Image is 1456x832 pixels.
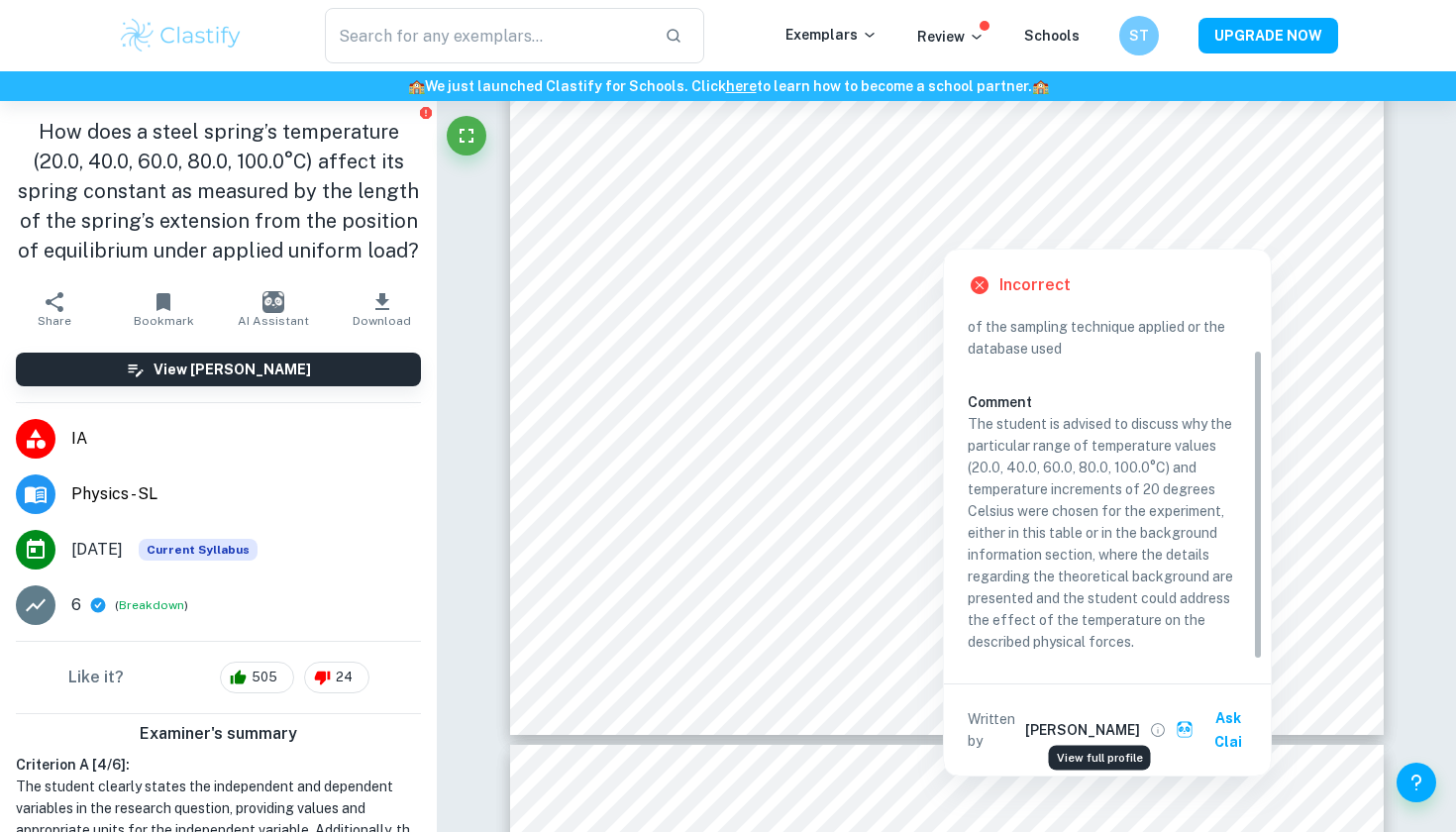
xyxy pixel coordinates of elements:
h1: How does a steel spring’s temperature (20.0, 40.0, 60.0, 80.0, 100.0°C) affect its spring constan... [16,117,421,265]
button: Help and Feedback [1397,763,1436,802]
div: 24 [304,662,369,693]
span: 505 [241,668,288,687]
a: here [726,78,757,94]
h6: Examiner's summary [8,722,429,746]
p: Exemplars [785,24,878,46]
span: Share [38,314,71,328]
img: Clastify logo [118,16,244,55]
span: [DATE] [71,538,123,562]
h6: Like it? [68,666,124,689]
h6: [PERSON_NAME] [1025,719,1140,741]
span: ( ) [115,596,188,615]
h6: Comment [968,391,1247,413]
span: Physics - SL [71,482,421,506]
p: Review [917,26,985,48]
button: Bookmark [109,281,218,337]
span: 🏫 [408,78,425,94]
h6: Criterion A [ 4 / 6 ]: [16,754,421,776]
h6: Incorrect [999,273,1071,297]
span: AI Assistant [238,314,309,328]
span: Download [353,314,411,328]
span: 🏫 [1032,78,1049,94]
button: View full profile [1144,716,1172,744]
button: UPGRADE NOW [1198,18,1338,53]
span: Current Syllabus [139,539,258,561]
div: This exemplar is based on the current syllabus. Feel free to refer to it for inspiration/ideas wh... [139,539,258,561]
p: Written by [968,708,1021,752]
span: Bookmark [134,314,194,328]
button: Download [328,281,437,337]
p: There is a clear explanation of the choice of the sampling technique applied or the database used [968,294,1247,360]
div: View full profile [1049,746,1151,771]
img: AI Assistant [262,291,284,313]
button: ST [1119,16,1159,55]
button: Ask Clai [1172,700,1263,760]
div: 505 [220,662,294,693]
h6: ST [1128,25,1151,47]
button: Report issue [418,105,433,120]
p: The student is advised to discuss why the particular range of temperature values (20.0, 40.0, 60.... [968,413,1247,653]
span: 24 [325,668,364,687]
p: 6 [71,593,81,617]
button: AI Assistant [219,281,328,337]
h6: We just launched Clastify for Schools. Click to learn how to become a school partner. [4,75,1452,97]
h6: View [PERSON_NAME] [154,359,311,380]
button: Breakdown [119,596,184,614]
img: clai.svg [1176,720,1195,739]
input: Search for any exemplars... [325,8,649,63]
button: View [PERSON_NAME] [16,353,421,386]
a: Schools [1024,28,1080,44]
button: Fullscreen [447,116,486,156]
span: IA [71,427,421,451]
